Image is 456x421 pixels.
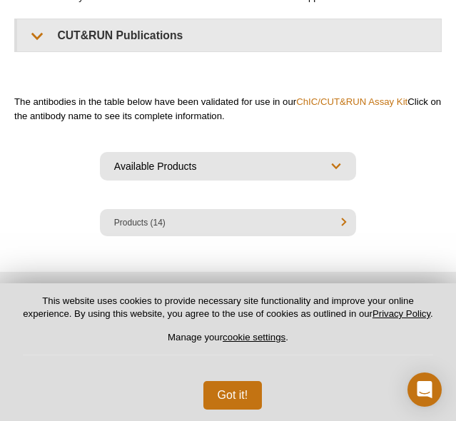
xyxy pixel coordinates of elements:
[114,216,166,229] a: Products (14)
[407,372,442,407] div: Open Intercom Messenger
[223,332,285,343] button: cookie settings
[17,19,441,51] summary: CUT&RUN Publications
[296,96,407,107] a: ChIC/CUT&RUN Assay Kit
[23,295,433,355] p: This website uses cookies to provide necessary site functionality and improve your online experie...
[14,95,442,123] p: The antibodies in the table below have been validated for use in our Click on the antibody name t...
[203,381,263,410] button: Got it!
[373,308,430,319] a: Privacy Policy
